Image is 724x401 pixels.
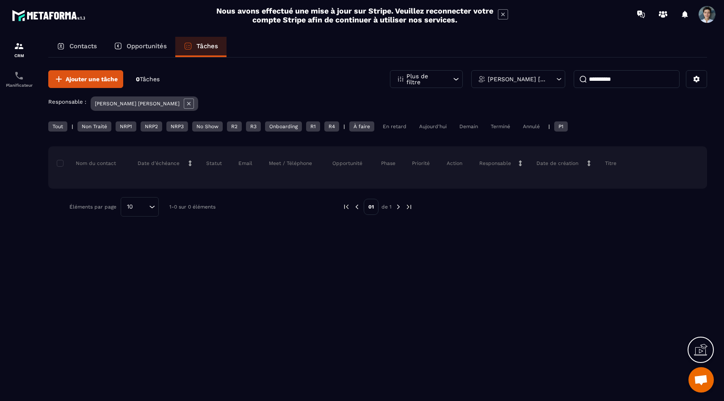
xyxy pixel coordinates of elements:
div: Tout [48,121,67,132]
p: Date de création [536,160,578,167]
img: scheduler [14,71,24,81]
div: R3 [246,121,261,132]
p: Tâches [196,42,218,50]
div: NRP3 [166,121,188,132]
img: next [395,203,402,211]
span: Tâches [140,76,160,82]
div: Ouvrir le chat [688,367,714,393]
button: Ajouter une tâche [48,70,123,88]
img: next [405,203,413,211]
div: NRP1 [116,121,136,132]
span: Ajouter une tâche [66,75,118,83]
p: Responsable [479,160,511,167]
div: R2 [227,121,242,132]
p: Contacts [69,42,97,50]
a: schedulerschedulerPlanificateur [2,64,36,94]
h2: Nous avons effectué une mise à jour sur Stripe. Veuillez reconnecter votre compte Stripe afin de ... [216,6,494,24]
p: Statut [206,160,222,167]
p: Responsable : [48,99,86,105]
p: Meet / Téléphone [269,160,312,167]
div: No Show [192,121,223,132]
div: Terminé [486,121,514,132]
a: formationformationCRM [2,35,36,64]
p: Opportunités [127,42,167,50]
a: Contacts [48,37,105,57]
p: [PERSON_NAME] [PERSON_NAME] [95,101,180,107]
p: 0 [136,75,160,83]
img: formation [14,41,24,51]
p: Phase [381,160,395,167]
input: Search for option [136,202,147,211]
p: de 1 [381,203,392,210]
div: P1 [554,121,568,132]
div: Onboarding [265,121,302,132]
a: Opportunités [105,37,175,57]
div: NRP2 [141,121,162,132]
p: | [72,124,73,129]
p: | [548,124,550,129]
div: À faire [349,121,374,132]
p: Priorité [412,160,430,167]
p: | [343,124,345,129]
p: Opportunité [332,160,362,167]
div: Aujourd'hui [415,121,451,132]
div: Search for option [121,197,159,217]
p: Date d’échéance [138,160,180,167]
div: Annulé [519,121,544,132]
p: Titre [605,160,616,167]
p: 01 [364,199,379,215]
a: Tâches [175,37,227,57]
div: R4 [324,121,339,132]
p: Plus de filtre [406,73,444,85]
img: prev [343,203,350,211]
div: R1 [306,121,320,132]
p: CRM [2,53,36,58]
p: [PERSON_NAME] [PERSON_NAME] [488,76,547,82]
div: Demain [455,121,482,132]
p: 1-0 sur 0 éléments [169,204,216,210]
img: logo [12,8,88,23]
div: Non Traité [77,121,111,132]
div: En retard [379,121,411,132]
img: prev [353,203,361,211]
p: Action [447,160,462,167]
p: Email [238,160,252,167]
p: Planificateur [2,83,36,88]
p: Éléments par page [69,204,116,210]
span: 10 [124,202,136,211]
p: Nom du contact [59,160,116,167]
